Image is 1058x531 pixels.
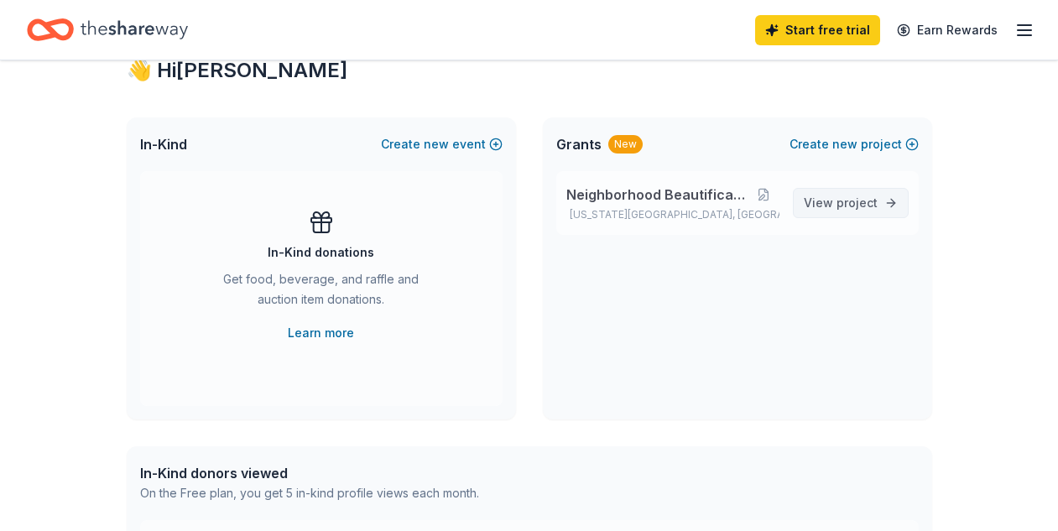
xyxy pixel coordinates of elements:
div: On the Free plan, you get 5 in-kind profile views each month. [140,483,479,503]
span: Neighborhood Beautification [566,185,748,205]
span: Grants [556,134,602,154]
span: View [804,193,878,213]
span: In-Kind [140,134,187,154]
a: Home [27,10,188,49]
div: In-Kind donations [268,242,374,263]
span: new [832,134,857,154]
div: In-Kind donors viewed [140,463,479,483]
button: Createnewevent [381,134,503,154]
p: [US_STATE][GEOGRAPHIC_DATA], [GEOGRAPHIC_DATA] [566,208,779,221]
a: Start free trial [755,15,880,45]
a: Earn Rewards [887,15,1008,45]
div: Get food, beverage, and raffle and auction item donations. [207,269,435,316]
div: 👋 Hi [PERSON_NAME] [127,57,932,84]
div: New [608,135,643,154]
span: new [424,134,449,154]
span: project [836,195,878,210]
button: Createnewproject [790,134,919,154]
a: Learn more [288,323,354,343]
a: View project [793,188,909,218]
